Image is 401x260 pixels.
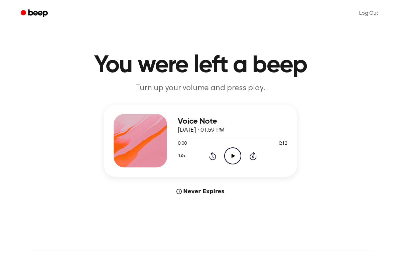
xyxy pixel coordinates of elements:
[29,53,372,78] h1: You were left a beep
[72,83,329,94] p: Turn up your volume and press play.
[178,140,186,147] span: 0:00
[178,150,188,162] button: 1.0x
[16,7,54,20] a: Beep
[178,127,225,133] span: [DATE] · 01:59 PM
[279,140,287,147] span: 0:12
[353,5,385,21] a: Log Out
[104,187,297,196] div: Never Expires
[178,117,287,126] h3: Voice Note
